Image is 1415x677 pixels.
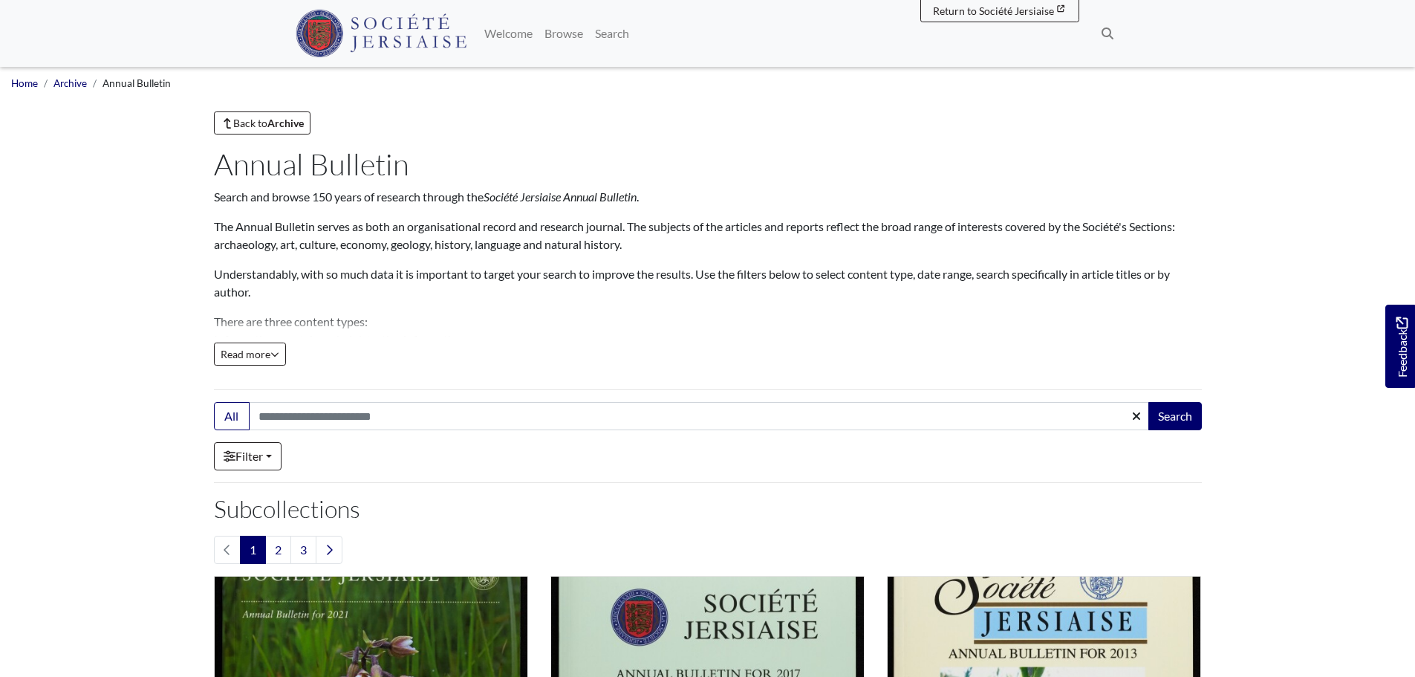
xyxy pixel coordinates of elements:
[1148,402,1202,430] button: Search
[214,265,1202,301] p: Understandably, with so much data it is important to target your search to improve the results. U...
[1385,305,1415,388] a: Would you like to provide feedback?
[296,6,467,61] a: Société Jersiaise logo
[478,19,539,48] a: Welcome
[290,536,316,564] a: Goto page 3
[214,343,286,366] button: Read all of the content
[1393,317,1411,377] span: Feedback
[214,188,1202,206] p: Search and browse 150 years of research through the .
[214,536,241,564] li: Previous page
[53,77,87,89] a: Archive
[214,146,1202,182] h1: Annual Bulletin
[267,117,304,129] strong: Archive
[296,10,467,57] img: Société Jersiaise
[240,536,266,564] span: Goto page 1
[221,348,279,360] span: Read more
[214,495,1202,523] h2: Subcollections
[933,4,1054,17] span: Return to Société Jersiaise
[103,77,171,89] span: Annual Bulletin
[214,218,1202,253] p: The Annual Bulletin serves as both an organisational record and research journal. The subjects of...
[589,19,635,48] a: Search
[539,19,589,48] a: Browse
[214,111,311,135] a: Back toArchive
[11,77,38,89] a: Home
[249,402,1150,430] input: Search this collection...
[265,536,291,564] a: Goto page 2
[316,536,342,564] a: Next page
[214,313,1202,384] p: There are three content types: Information: contains administrative information. Reports: contain...
[214,536,1202,564] nav: pagination
[214,402,250,430] button: All
[484,190,637,204] em: Société Jersiaise Annual Bulletin
[214,442,282,470] a: Filter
